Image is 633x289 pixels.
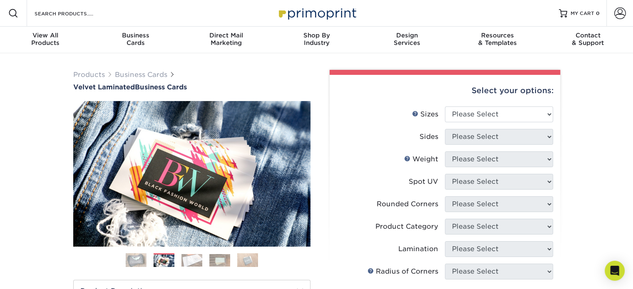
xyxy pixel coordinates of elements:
a: Velvet LaminatedBusiness Cards [73,83,310,91]
a: Shop ByIndustry [271,27,362,53]
img: Business Cards 03 [181,254,202,267]
span: Direct Mail [181,32,271,39]
h1: Business Cards [73,83,310,91]
div: Open Intercom Messenger [605,261,625,281]
div: Marketing [181,32,271,47]
img: Primoprint [275,4,358,22]
span: 0 [596,10,600,16]
div: Weight [404,154,438,164]
div: Sides [420,132,438,142]
input: SEARCH PRODUCTS..... [34,8,115,18]
span: Contact [543,32,633,39]
div: Lamination [398,244,438,254]
a: BusinessCards [90,27,181,53]
div: Product Category [375,222,438,232]
span: Velvet Laminated [73,83,135,91]
span: Shop By [271,32,362,39]
img: Business Cards 04 [209,254,230,267]
img: Velvet Laminated 02 [73,101,310,247]
div: Rounded Corners [377,199,438,209]
a: Products [73,71,105,79]
span: Design [362,32,452,39]
div: & Support [543,32,633,47]
a: Direct MailMarketing [181,27,271,53]
div: Services [362,32,452,47]
span: MY CART [571,10,594,17]
div: & Templates [452,32,542,47]
a: DesignServices [362,27,452,53]
div: Spot UV [409,177,438,187]
a: Business Cards [115,71,167,79]
a: Resources& Templates [452,27,542,53]
div: Industry [271,32,362,47]
div: Select your options: [336,75,554,106]
img: Business Cards 05 [237,253,258,267]
div: Sizes [412,109,438,119]
div: Radius of Corners [367,267,438,277]
span: Resources [452,32,542,39]
div: Cards [90,32,181,47]
img: Business Cards 01 [126,250,146,271]
img: Business Cards 02 [154,254,174,267]
a: Contact& Support [543,27,633,53]
span: Business [90,32,181,39]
